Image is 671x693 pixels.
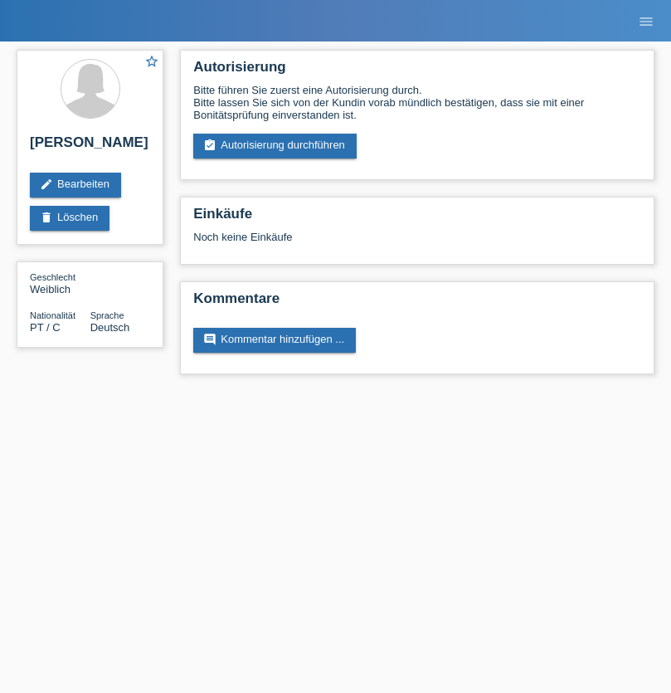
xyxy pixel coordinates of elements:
[203,139,216,152] i: assignment_turned_in
[90,310,124,320] span: Sprache
[30,272,75,282] span: Geschlecht
[193,134,357,159] a: assignment_turned_inAutorisierung durchführen
[30,134,150,159] h2: [PERSON_NAME]
[30,310,75,320] span: Nationalität
[193,206,641,231] h2: Einkäufe
[144,54,159,71] a: star_border
[30,173,121,198] a: editBearbeiten
[193,290,641,315] h2: Kommentare
[40,211,53,224] i: delete
[193,59,641,84] h2: Autorisierung
[193,84,641,121] div: Bitte führen Sie zuerst eine Autorisierung durch. Bitte lassen Sie sich von der Kundin vorab münd...
[30,271,90,295] div: Weiblich
[193,231,641,256] div: Noch keine Einkäufe
[30,321,61,334] span: Portugal / C / 08.06.1985
[144,54,159,69] i: star_border
[30,206,109,231] a: deleteLöschen
[630,16,663,26] a: menu
[90,321,130,334] span: Deutsch
[193,328,356,353] a: commentKommentar hinzufügen ...
[40,178,53,191] i: edit
[638,13,654,30] i: menu
[203,333,216,346] i: comment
